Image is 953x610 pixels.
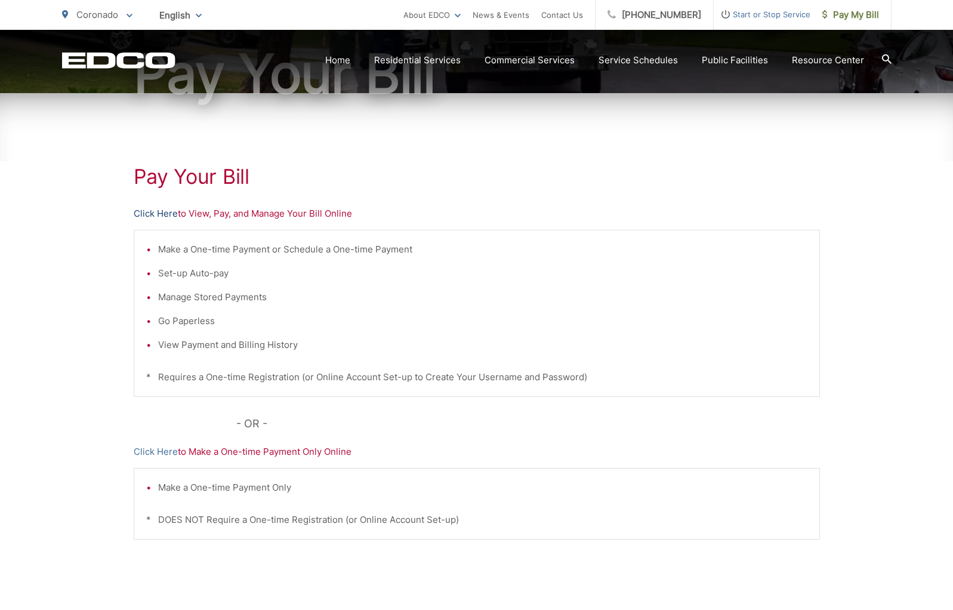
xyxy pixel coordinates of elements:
[62,44,892,104] h1: Pay Your Bill
[158,266,807,281] li: Set-up Auto-pay
[146,370,807,384] p: * Requires a One-time Registration (or Online Account Set-up to Create Your Username and Password)
[134,207,178,221] a: Click Here
[134,165,820,189] h1: Pay Your Bill
[599,53,678,67] a: Service Schedules
[158,242,807,257] li: Make a One-time Payment or Schedule a One-time Payment
[150,5,211,26] span: English
[822,8,879,22] span: Pay My Bill
[702,53,768,67] a: Public Facilities
[134,445,178,459] a: Click Here
[158,290,807,304] li: Manage Stored Payments
[541,8,583,22] a: Contact Us
[146,513,807,527] p: * DOES NOT Require a One-time Registration (or Online Account Set-up)
[76,9,118,20] span: Coronado
[473,8,529,22] a: News & Events
[403,8,461,22] a: About EDCO
[325,53,350,67] a: Home
[236,415,820,433] p: - OR -
[158,480,807,495] li: Make a One-time Payment Only
[792,53,864,67] a: Resource Center
[134,207,820,221] p: to View, Pay, and Manage Your Bill Online
[485,53,575,67] a: Commercial Services
[158,338,807,352] li: View Payment and Billing History
[374,53,461,67] a: Residential Services
[62,52,175,69] a: EDCD logo. Return to the homepage.
[158,314,807,328] li: Go Paperless
[134,445,820,459] p: to Make a One-time Payment Only Online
